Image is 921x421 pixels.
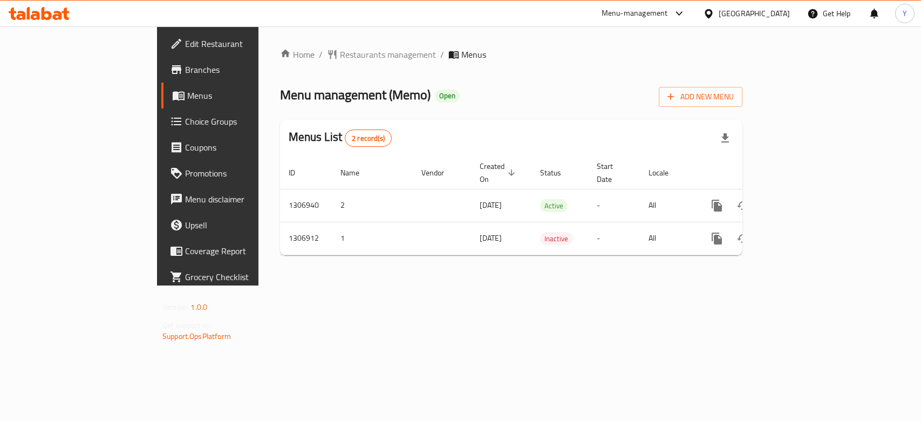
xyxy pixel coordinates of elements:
[280,157,816,255] table: enhanced table
[435,91,460,100] span: Open
[540,199,568,212] div: Active
[161,31,311,57] a: Edit Restaurant
[185,219,302,232] span: Upsell
[161,160,311,186] a: Promotions
[340,48,436,61] span: Restaurants management
[480,231,502,245] span: [DATE]
[461,48,486,61] span: Menus
[649,166,683,179] span: Locale
[332,189,413,222] td: 2
[332,222,413,255] td: 1
[289,129,392,147] h2: Menus List
[540,232,572,245] div: Inactive
[695,157,816,189] th: Actions
[327,48,436,61] a: Restaurants management
[161,83,311,108] a: Menus
[903,8,907,19] span: Y
[161,212,311,238] a: Upsell
[704,226,730,252] button: more
[161,238,311,264] a: Coverage Report
[480,160,519,186] span: Created On
[161,264,311,290] a: Grocery Checklist
[435,90,460,103] div: Open
[704,193,730,219] button: more
[345,133,391,144] span: 2 record(s)
[345,130,392,147] div: Total records count
[185,193,302,206] span: Menu disclaimer
[162,329,231,343] a: Support.OpsPlatform
[162,318,212,332] span: Get support on:
[190,300,207,314] span: 1.0.0
[712,125,738,151] div: Export file
[185,270,302,283] span: Grocery Checklist
[185,141,302,154] span: Coupons
[185,115,302,128] span: Choice Groups
[640,189,695,222] td: All
[602,7,668,20] div: Menu-management
[540,233,572,245] span: Inactive
[161,186,311,212] a: Menu disclaimer
[588,222,640,255] td: -
[162,300,189,314] span: Version:
[659,87,742,107] button: Add New Menu
[588,189,640,222] td: -
[319,48,323,61] li: /
[161,108,311,134] a: Choice Groups
[597,160,627,186] span: Start Date
[185,37,302,50] span: Edit Restaurant
[540,200,568,212] span: Active
[667,90,734,104] span: Add New Menu
[185,245,302,257] span: Coverage Report
[280,83,431,107] span: Menu management ( Memo )
[480,198,502,212] span: [DATE]
[719,8,790,19] div: [GEOGRAPHIC_DATA]
[289,166,309,179] span: ID
[185,63,302,76] span: Branches
[440,48,444,61] li: /
[187,89,302,102] span: Menus
[185,167,302,180] span: Promotions
[280,48,742,61] nav: breadcrumb
[540,166,575,179] span: Status
[640,222,695,255] td: All
[730,193,756,219] button: Change Status
[161,57,311,83] a: Branches
[161,134,311,160] a: Coupons
[730,226,756,252] button: Change Status
[340,166,373,179] span: Name
[421,166,458,179] span: Vendor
